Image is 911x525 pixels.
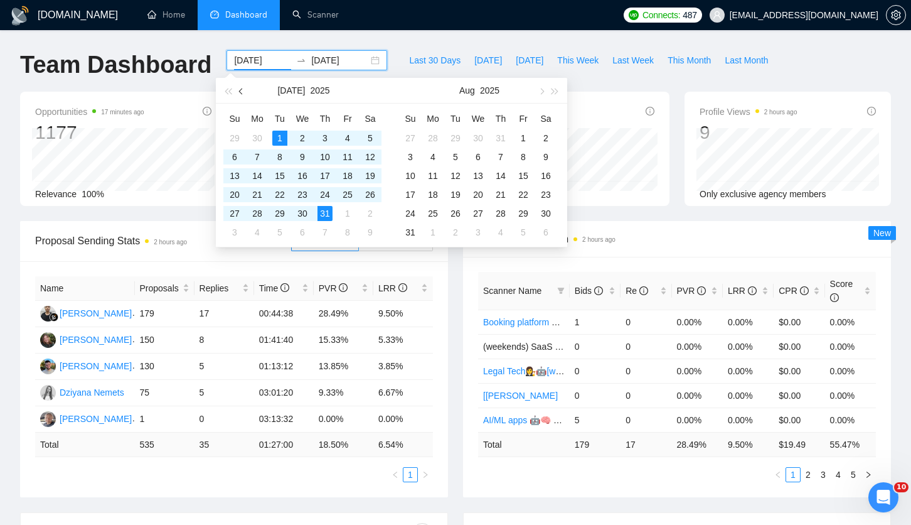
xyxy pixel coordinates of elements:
[272,168,287,183] div: 15
[516,53,543,67] span: [DATE]
[661,50,718,70] button: This Month
[867,107,876,116] span: info-circle
[336,204,359,223] td: 2025-08-01
[535,223,557,242] td: 2025-09-06
[612,53,654,67] span: Last Week
[259,283,289,293] span: Time
[489,185,512,204] td: 2025-08-21
[399,148,422,166] td: 2025-08-03
[272,187,287,202] div: 22
[82,189,104,199] span: 100%
[516,149,531,165] div: 8
[250,131,265,146] div: 30
[398,283,407,292] span: info-circle
[425,225,440,240] div: 1
[314,166,336,185] td: 2025-07-17
[40,359,56,374] img: AK
[831,468,845,482] a: 4
[764,109,797,116] time: 2 hours ago
[223,129,246,148] td: 2025-06-29
[668,53,711,67] span: This Month
[425,131,440,146] div: 28
[489,148,512,166] td: 2025-08-07
[359,204,381,223] td: 2025-08-02
[399,204,422,223] td: 2025-08-24
[512,204,535,223] td: 2025-08-29
[227,149,242,165] div: 6
[786,467,801,482] li: 1
[483,317,609,327] a: Booking platform ✈️ [weekdays]
[40,413,132,423] a: WY[PERSON_NAME]
[639,286,648,295] span: info-circle
[489,204,512,223] td: 2025-08-28
[425,206,440,221] div: 25
[317,206,333,221] div: 31
[403,206,418,221] div: 24
[538,225,553,240] div: 6
[575,286,603,296] span: Bids
[535,109,557,129] th: Sa
[291,109,314,129] th: We
[779,286,808,296] span: CPR
[250,206,265,221] div: 28
[512,129,535,148] td: 2025-08-01
[605,50,661,70] button: Last Week
[467,204,489,223] td: 2025-08-27
[291,204,314,223] td: 2025-07-30
[471,168,486,183] div: 13
[296,55,306,65] span: swap-right
[246,204,269,223] td: 2025-07-28
[516,206,531,221] div: 29
[467,148,489,166] td: 2025-08-06
[314,185,336,204] td: 2025-07-24
[512,223,535,242] td: 2025-09-05
[594,286,603,295] span: info-circle
[467,109,489,129] th: We
[444,223,467,242] td: 2025-09-02
[340,131,355,146] div: 4
[359,129,381,148] td: 2025-07-05
[516,187,531,202] div: 22
[425,187,440,202] div: 18
[269,129,291,148] td: 2025-07-01
[277,78,305,103] button: [DATE]
[422,129,444,148] td: 2025-07-28
[246,129,269,148] td: 2025-06-30
[269,204,291,223] td: 2025-07-29
[886,5,906,25] button: setting
[480,78,499,103] button: 2025
[403,468,417,482] a: 1
[223,185,246,204] td: 2025-07-20
[280,283,289,292] span: info-circle
[399,223,422,242] td: 2025-08-31
[677,286,706,296] span: PVR
[448,131,463,146] div: 29
[319,283,348,293] span: PVR
[467,129,489,148] td: 2025-07-30
[467,166,489,185] td: 2025-08-13
[748,286,757,295] span: info-circle
[800,286,809,295] span: info-circle
[223,204,246,223] td: 2025-07-27
[467,185,489,204] td: 2025-08-20
[512,109,535,129] th: Fr
[467,50,509,70] button: [DATE]
[250,187,265,202] div: 21
[865,471,872,479] span: right
[403,131,418,146] div: 27
[489,129,512,148] td: 2025-07-31
[535,185,557,204] td: 2025-08-23
[194,276,254,301] th: Replies
[272,131,287,146] div: 1
[40,385,56,401] img: DN
[50,313,58,322] img: gigradar-bm.png
[550,50,605,70] button: This Week
[444,185,467,204] td: 2025-08-19
[291,148,314,166] td: 2025-07-09
[291,166,314,185] td: 2025-07-16
[40,334,132,344] a: HH[PERSON_NAME]
[801,467,816,482] li: 2
[471,225,486,240] div: 3
[223,166,246,185] td: 2025-07-13
[403,225,418,240] div: 31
